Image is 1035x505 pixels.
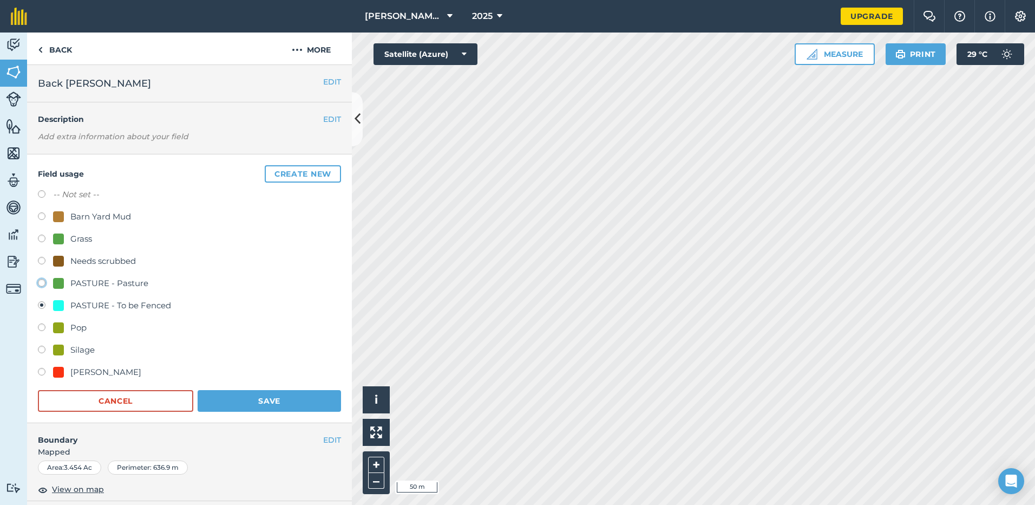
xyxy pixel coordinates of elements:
[292,43,303,56] img: svg+xml;base64,PHN2ZyB4bWxucz0iaHR0cDovL3d3dy53My5vcmcvMjAwMC9zdmciIHdpZHRoPSIyMCIgaGVpZ2h0PSIyNC...
[38,165,341,183] h4: Field usage
[6,145,21,161] img: svg+xml;base64,PHN2ZyB4bWxucz0iaHR0cDovL3d3dy53My5vcmcvMjAwMC9zdmciIHdpZHRoPSI1NiIgaGVpZ2h0PSI2MC...
[795,43,875,65] button: Measure
[365,10,443,23] span: [PERSON_NAME] Farms
[374,43,477,65] button: Satellite (Azure)
[323,434,341,446] button: EDIT
[38,76,151,91] span: Back [PERSON_NAME]
[70,277,148,290] div: PASTURE - Pasture
[807,49,817,60] img: Ruler icon
[6,281,21,296] img: svg+xml;base64,PD94bWwgdmVyc2lvbj0iMS4wIiBlbmNvZGluZz0idXRmLTgiPz4KPCEtLSBHZW5lcmF0b3I6IEFkb2JlIE...
[368,457,384,473] button: +
[38,483,104,496] button: View on map
[998,468,1024,494] div: Open Intercom Messenger
[271,33,352,64] button: More
[375,393,378,406] span: i
[957,43,1024,65] button: 29 °C
[886,43,946,65] button: Print
[953,11,966,22] img: A question mark icon
[368,473,384,489] button: –
[70,210,131,223] div: Barn Yard Mud
[53,188,99,201] label: -- Not set --
[6,254,21,270] img: svg+xml;base64,PD94bWwgdmVyc2lvbj0iMS4wIiBlbmNvZGluZz0idXRmLTgiPz4KPCEtLSBHZW5lcmF0b3I6IEFkb2JlIE...
[27,423,323,446] h4: Boundary
[6,172,21,189] img: svg+xml;base64,PD94bWwgdmVyc2lvbj0iMS4wIiBlbmNvZGluZz0idXRmLTgiPz4KPCEtLSBHZW5lcmF0b3I6IEFkb2JlIE...
[6,92,21,107] img: svg+xml;base64,PD94bWwgdmVyc2lvbj0iMS4wIiBlbmNvZGluZz0idXRmLTgiPz4KPCEtLSBHZW5lcmF0b3I6IEFkb2JlIE...
[27,446,352,458] span: Mapped
[472,10,493,23] span: 2025
[6,199,21,216] img: svg+xml;base64,PD94bWwgdmVyc2lvbj0iMS4wIiBlbmNvZGluZz0idXRmLTgiPz4KPCEtLSBHZW5lcmF0b3I6IEFkb2JlIE...
[52,483,104,495] span: View on map
[1014,11,1027,22] img: A cog icon
[38,483,48,496] img: svg+xml;base64,PHN2ZyB4bWxucz0iaHR0cDovL3d3dy53My5vcmcvMjAwMC9zdmciIHdpZHRoPSIxOCIgaGVpZ2h0PSIyNC...
[967,43,987,65] span: 29 ° C
[11,8,27,25] img: fieldmargin Logo
[38,390,193,412] button: Cancel
[70,321,87,334] div: Pop
[895,48,906,61] img: svg+xml;base64,PHN2ZyB4bWxucz0iaHR0cDovL3d3dy53My5vcmcvMjAwMC9zdmciIHdpZHRoPSIxOSIgaGVpZ2h0PSIyNC...
[6,226,21,243] img: svg+xml;base64,PD94bWwgdmVyc2lvbj0iMS4wIiBlbmNvZGluZz0idXRmLTgiPz4KPCEtLSBHZW5lcmF0b3I6IEFkb2JlIE...
[996,43,1018,65] img: svg+xml;base64,PD94bWwgdmVyc2lvbj0iMS4wIiBlbmNvZGluZz0idXRmLTgiPz4KPCEtLSBHZW5lcmF0b3I6IEFkb2JlIE...
[265,165,341,183] button: Create new
[70,255,136,268] div: Needs scrubbed
[363,386,390,413] button: i
[27,33,83,64] a: Back
[38,132,188,141] em: Add extra information about your field
[6,483,21,493] img: svg+xml;base64,PD94bWwgdmVyc2lvbj0iMS4wIiBlbmNvZGluZz0idXRmLTgiPz4KPCEtLSBHZW5lcmF0b3I6IEFkb2JlIE...
[370,426,382,438] img: Four arrows, one pointing top left, one top right, one bottom right and the last bottom left
[198,390,341,412] button: Save
[6,118,21,134] img: svg+xml;base64,PHN2ZyB4bWxucz0iaHR0cDovL3d3dy53My5vcmcvMjAwMC9zdmciIHdpZHRoPSI1NiIgaGVpZ2h0PSI2MC...
[6,64,21,80] img: svg+xml;base64,PHN2ZyB4bWxucz0iaHR0cDovL3d3dy53My5vcmcvMjAwMC9zdmciIHdpZHRoPSI1NiIgaGVpZ2h0PSI2MC...
[38,113,341,125] h4: Description
[108,461,188,475] div: Perimeter : 636.9 m
[70,344,95,357] div: Silage
[985,10,995,23] img: svg+xml;base64,PHN2ZyB4bWxucz0iaHR0cDovL3d3dy53My5vcmcvMjAwMC9zdmciIHdpZHRoPSIxNyIgaGVpZ2h0PSIxNy...
[923,11,936,22] img: Two speech bubbles overlapping with the left bubble in the forefront
[70,299,171,312] div: PASTURE - To be Fenced
[323,113,341,125] button: EDIT
[70,366,141,379] div: [PERSON_NAME]
[323,76,341,88] button: EDIT
[841,8,903,25] a: Upgrade
[6,37,21,53] img: svg+xml;base64,PD94bWwgdmVyc2lvbj0iMS4wIiBlbmNvZGluZz0idXRmLTgiPz4KPCEtLSBHZW5lcmF0b3I6IEFkb2JlIE...
[70,232,92,245] div: Grass
[38,461,101,475] div: Area : 3.454 Ac
[38,43,43,56] img: svg+xml;base64,PHN2ZyB4bWxucz0iaHR0cDovL3d3dy53My5vcmcvMjAwMC9zdmciIHdpZHRoPSI5IiBoZWlnaHQ9IjI0Ii...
